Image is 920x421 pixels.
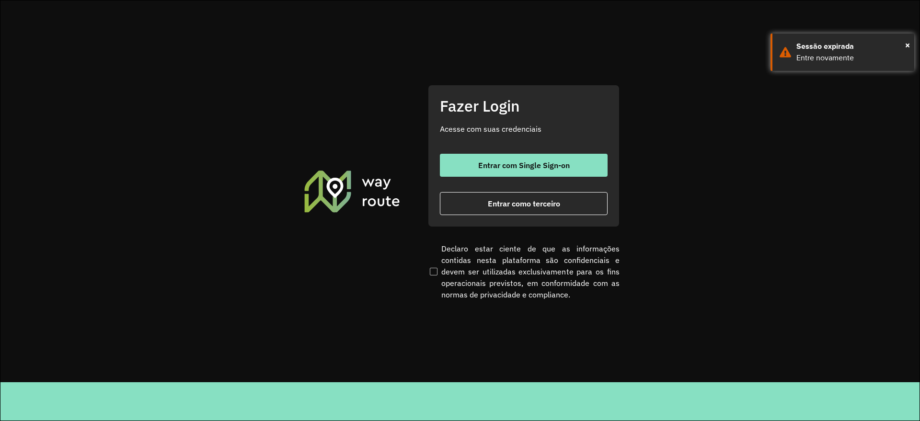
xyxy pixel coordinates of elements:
button: Close [905,38,910,52]
img: Roteirizador AmbevTech [303,169,402,213]
p: Acesse com suas credenciais [440,123,608,135]
label: Declaro estar ciente de que as informações contidas nesta plataforma são confidenciais e devem se... [428,243,620,300]
span: Entrar como terceiro [488,200,560,207]
span: × [905,38,910,52]
h2: Fazer Login [440,97,608,115]
button: button [440,154,608,177]
div: Entre novamente [796,52,907,64]
div: Sessão expirada [796,41,907,52]
span: Entrar com Single Sign-on [478,161,570,169]
button: button [440,192,608,215]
